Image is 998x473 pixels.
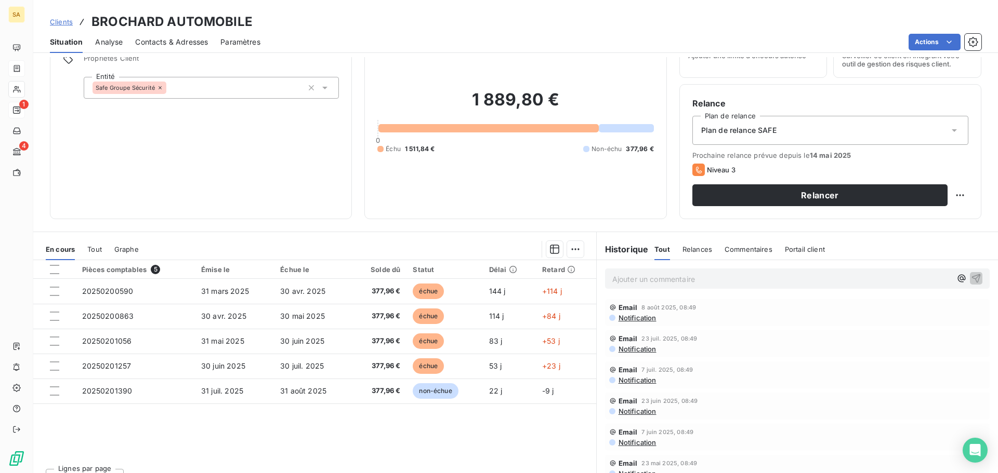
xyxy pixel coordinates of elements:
span: échue [413,333,444,349]
span: échue [413,308,444,324]
span: 20250200863 [82,312,134,320]
span: échue [413,358,444,374]
span: -9 j [542,386,554,395]
span: 377,96 € [358,361,401,371]
span: Analyse [95,37,123,47]
h3: BROCHARD AUTOMOBILE [91,12,253,31]
div: Retard [542,265,590,274]
span: Niveau 3 [707,166,736,174]
span: Échu [386,144,401,154]
span: 114 j [489,312,504,320]
span: non-échue [413,383,458,399]
span: échue [413,283,444,299]
div: Pièces comptables [82,265,189,274]
span: Email [619,397,638,405]
div: Délai [489,265,530,274]
span: Tout [654,245,670,253]
span: 23 juil. 2025, 08:49 [641,335,697,342]
span: 20250201390 [82,386,133,395]
span: Notification [618,376,656,384]
h6: Historique [597,243,649,255]
span: 20250201056 [82,336,132,345]
span: 23 juin 2025, 08:49 [641,398,698,404]
span: 4 [19,141,29,151]
span: Plan de relance SAFE [701,125,777,136]
img: Logo LeanPay [8,450,25,467]
span: 1 511,84 € [405,144,435,154]
span: Propriétés Client [84,54,339,69]
span: Paramètres [220,37,260,47]
h2: 1 889,80 € [377,89,653,120]
span: 31 mai 2025 [201,336,244,345]
span: 7 juin 2025, 08:49 [641,429,693,435]
span: 377,96 € [358,386,401,396]
span: Safe Groupe Sécurité [96,85,155,91]
span: 144 j [489,287,506,295]
button: Relancer [692,184,948,206]
div: Échue le [280,265,345,274]
span: Non-échu [592,144,622,154]
span: 31 août 2025 [280,386,326,395]
span: Surveiller ce client en intégrant votre outil de gestion des risques client. [842,51,973,68]
span: 30 juin 2025 [280,336,324,345]
span: 377,96 € [358,311,401,321]
span: 14 mai 2025 [810,151,851,159]
div: Émise le [201,265,268,274]
span: Email [619,459,638,467]
a: Clients [50,17,73,27]
span: +84 j [542,312,560,320]
span: +114 j [542,287,562,295]
input: Ajouter une valeur [166,83,175,92]
span: 0 [376,136,380,144]
span: 1 [19,100,29,109]
h6: Relance [692,97,968,110]
span: Portail client [785,245,825,253]
span: 30 avr. 2025 [280,287,325,295]
span: Clients [50,18,73,26]
span: En cours [46,245,75,253]
span: Email [619,303,638,312]
span: 20250200590 [82,287,134,295]
span: 22 j [489,386,503,395]
div: Statut [413,265,476,274]
span: 30 juil. 2025 [280,361,324,370]
span: 30 juin 2025 [201,361,245,370]
span: 53 j [489,361,502,370]
span: +53 j [542,336,560,345]
span: Email [619,334,638,343]
span: 5 [151,265,160,274]
span: 23 mai 2025, 08:49 [641,460,697,466]
span: Prochaine relance prévue depuis le [692,151,968,159]
span: Graphe [114,245,139,253]
span: 377,96 € [358,286,401,296]
span: 8 août 2025, 08:49 [641,304,696,310]
span: 31 mars 2025 [201,287,249,295]
a: 4 [8,143,24,160]
span: 83 j [489,336,503,345]
div: Open Intercom Messenger [963,438,988,463]
span: 30 avr. 2025 [201,312,246,320]
span: Email [619,428,638,436]
span: Notification [618,438,656,447]
span: Notification [618,407,656,415]
span: Commentaires [725,245,772,253]
span: 30 mai 2025 [280,312,325,320]
span: 31 juil. 2025 [201,386,243,395]
span: 7 juil. 2025, 08:49 [641,367,693,373]
span: Relances [682,245,712,253]
div: Solde dû [358,265,401,274]
span: 377,96 € [626,144,653,154]
button: Actions [909,34,961,50]
span: Tout [87,245,102,253]
span: 377,96 € [358,336,401,346]
span: Notification [618,345,656,353]
span: Contacts & Adresses [135,37,208,47]
div: SA [8,6,25,23]
span: 20250201257 [82,361,132,370]
span: Situation [50,37,83,47]
span: Notification [618,314,656,322]
a: 1 [8,102,24,118]
span: Email [619,366,638,374]
span: +23 j [542,361,560,370]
